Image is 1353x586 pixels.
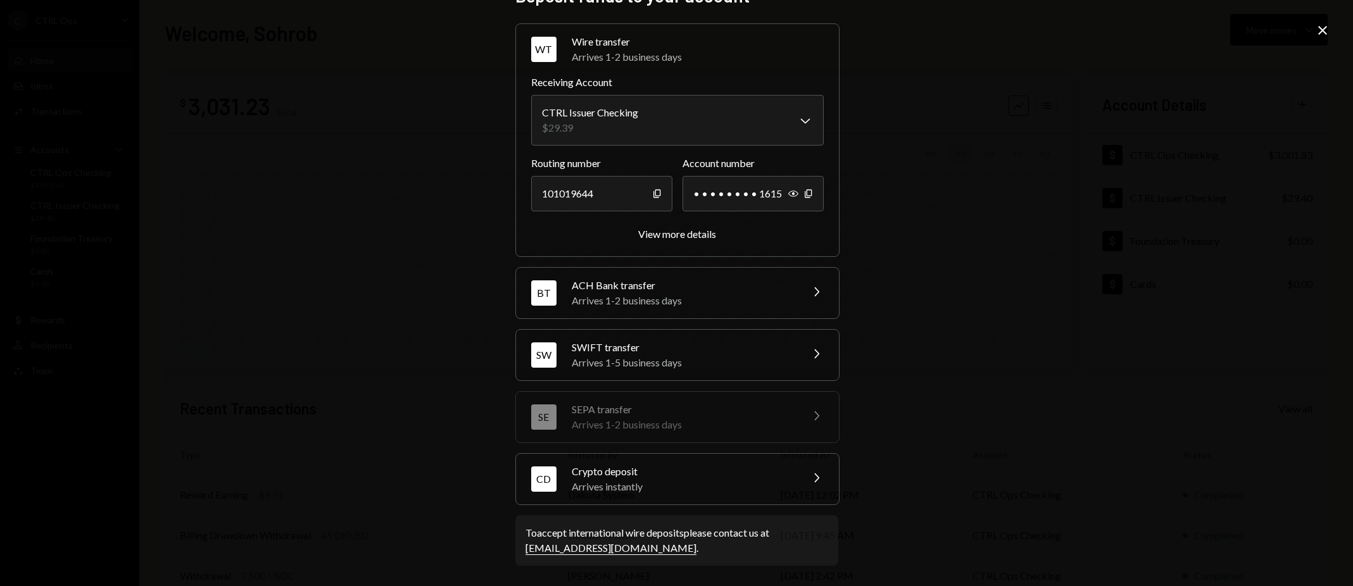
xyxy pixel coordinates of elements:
[572,34,824,49] div: Wire transfer
[531,156,672,171] label: Routing number
[516,268,839,318] button: BTACH Bank transferArrives 1-2 business days
[572,49,824,65] div: Arrives 1-2 business days
[572,417,793,432] div: Arrives 1-2 business days
[531,176,672,211] div: 101019644
[572,340,793,355] div: SWIFT transfer
[516,454,839,504] button: CDCrypto depositArrives instantly
[531,75,824,90] label: Receiving Account
[572,464,793,479] div: Crypto deposit
[516,330,839,380] button: SWSWIFT transferArrives 1-5 business days
[531,95,824,146] button: Receiving Account
[572,402,793,417] div: SEPA transfer
[638,228,716,240] div: View more details
[525,525,828,556] div: To accept international wire deposits please contact us at .
[572,278,793,293] div: ACH Bank transfer
[683,156,824,171] label: Account number
[572,479,793,494] div: Arrives instantly
[531,75,824,241] div: WTWire transferArrives 1-2 business days
[572,355,793,370] div: Arrives 1-5 business days
[531,404,557,430] div: SE
[531,280,557,306] div: BT
[638,228,716,241] button: View more details
[516,24,839,75] button: WTWire transferArrives 1-2 business days
[531,37,557,62] div: WT
[516,392,839,442] button: SESEPA transferArrives 1-2 business days
[531,466,557,492] div: CD
[683,176,824,211] div: • • • • • • • • 1615
[531,342,557,368] div: SW
[572,293,793,308] div: Arrives 1-2 business days
[525,542,696,555] a: [EMAIL_ADDRESS][DOMAIN_NAME]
